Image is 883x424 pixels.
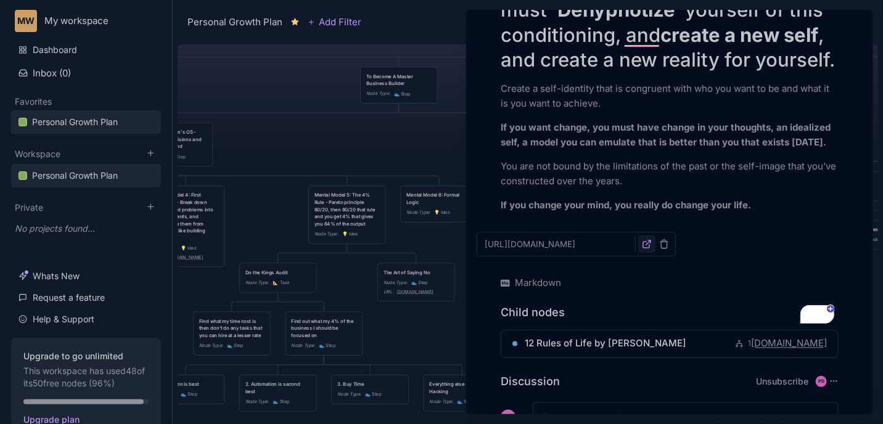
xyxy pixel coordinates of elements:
a: [DOMAIN_NAME] [751,336,827,351]
div: Markdown [501,275,839,290]
p: Create a self-identity that is congruent with who you want to be and what it is you want to achieve. [501,81,839,111]
button: Unsubscribe [756,376,808,387]
div: PD [816,376,827,387]
p: You are not bound by the limitations of the past or the self-image that you’ve constructed over t... [501,159,839,189]
h4: Discussion [501,374,560,388]
div: 1 [736,336,751,351]
strong: If you change your mind, you really do change your life. [501,199,751,211]
strong: If you want change, you must have change in your thoughts, an idealized self, a model you can emu... [501,121,833,148]
strong: create a new self [660,23,818,46]
span: 12 Rules of Life by [PERSON_NAME] [525,336,686,351]
h4: Child nodes [501,305,565,319]
input: https://example.com [480,237,636,251]
a: 12 Rules of Life by [PERSON_NAME] 1[DOMAIN_NAME] [525,336,827,351]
